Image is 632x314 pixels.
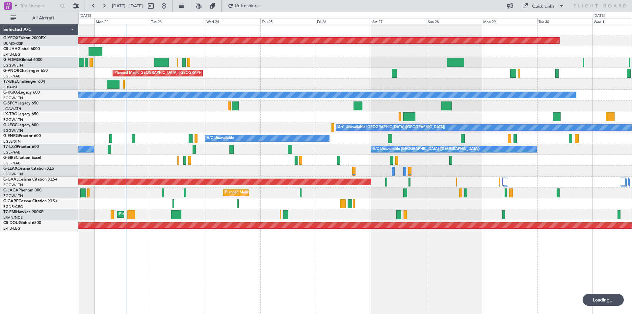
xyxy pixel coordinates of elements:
span: G-VNOR [3,69,19,73]
button: All Aircraft [7,13,71,23]
a: T7-BREChallenger 604 [3,80,45,84]
div: Quick Links [532,3,554,10]
a: EGGW/LTN [3,117,23,122]
span: G-YFOX [3,36,18,40]
a: T7-EMIHawker 900XP [3,210,43,214]
a: G-SPCYLegacy 650 [3,101,39,105]
span: G-FOMO [3,58,20,62]
span: G-KGKG [3,91,19,95]
span: LX-TRO [3,112,17,116]
a: LTBA/ISL [3,85,18,90]
span: CS-DOU [3,221,19,225]
div: Mon 29 [482,18,537,24]
a: EGGW/LTN [3,183,23,187]
div: [DATE] [593,13,605,19]
a: G-KGKGLegacy 600 [3,91,40,95]
div: Planned Maint [GEOGRAPHIC_DATA] ([GEOGRAPHIC_DATA]) [225,188,329,198]
a: LFMN/NCE [3,215,23,220]
a: LX-TROLegacy 650 [3,112,39,116]
a: EGLF/FAB [3,74,20,79]
a: T7-LZZIPraetor 600 [3,145,39,149]
button: Refreshing... [225,1,264,11]
div: Thu 25 [260,18,316,24]
a: EGGW/LTN [3,128,23,133]
span: G-GARE [3,199,18,203]
span: [DATE] - [DATE] [112,3,143,9]
div: [DATE] [80,13,91,19]
a: LFPB/LBG [3,52,20,57]
a: G-GAALCessna Citation XLS+ [3,178,58,182]
div: A/C Unavailable [GEOGRAPHIC_DATA] ([GEOGRAPHIC_DATA]) [373,144,480,154]
a: EGLF/FAB [3,161,20,166]
div: Mon 22 [94,18,150,24]
span: Refreshing... [235,4,262,8]
a: CS-DOUGlobal 6500 [3,221,41,225]
div: Planned Maint [GEOGRAPHIC_DATA] ([GEOGRAPHIC_DATA]) [115,68,218,78]
div: Loading... [583,294,624,306]
span: All Aircraft [17,16,69,20]
a: G-ENRGPraetor 600 [3,134,41,138]
a: G-FOMOGlobal 6000 [3,58,42,62]
a: EGSS/STN [3,139,21,144]
a: EGGW/LTN [3,96,23,100]
span: T7-LZZI [3,145,17,149]
div: Tue 30 [537,18,592,24]
div: A/C Unavailable [GEOGRAPHIC_DATA] ([GEOGRAPHIC_DATA]) [338,123,445,132]
a: EGGW/LTN [3,193,23,198]
div: A/C Unavailable [207,133,234,143]
span: G-ENRG [3,134,19,138]
span: G-GAAL [3,178,18,182]
span: T7-BRE [3,80,17,84]
a: LGAV/ATH [3,106,21,111]
a: G-LEAXCessna Citation XLS [3,167,54,171]
a: G-GARECessna Citation XLS+ [3,199,58,203]
div: Planned Maint [GEOGRAPHIC_DATA] [119,210,182,219]
button: Quick Links [519,1,567,11]
a: LFPB/LBG [3,226,20,231]
a: G-LEGCLegacy 600 [3,123,39,127]
a: UUMO/OSF [3,41,23,46]
div: Fri 26 [316,18,371,24]
a: CS-JHHGlobal 6000 [3,47,40,51]
span: G-SPCY [3,101,17,105]
span: CS-JHH [3,47,17,51]
div: Wed 24 [205,18,260,24]
a: G-JAGAPhenom 300 [3,188,41,192]
a: EGLF/FAB [3,150,20,155]
span: G-LEAX [3,167,17,171]
span: T7-EMI [3,210,16,214]
a: EGGW/LTN [3,63,23,68]
div: Sat 27 [371,18,426,24]
a: G-VNORChallenger 650 [3,69,48,73]
a: EGGW/LTN [3,172,23,177]
span: G-LEGC [3,123,17,127]
div: Sun 28 [427,18,482,24]
input: Trip Number [20,1,58,11]
a: G-SIRSCitation Excel [3,156,41,160]
a: EGNR/CEG [3,204,23,209]
span: G-JAGA [3,188,18,192]
div: Tue 23 [150,18,205,24]
a: G-YFOXFalcon 2000EX [3,36,46,40]
span: G-SIRS [3,156,16,160]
